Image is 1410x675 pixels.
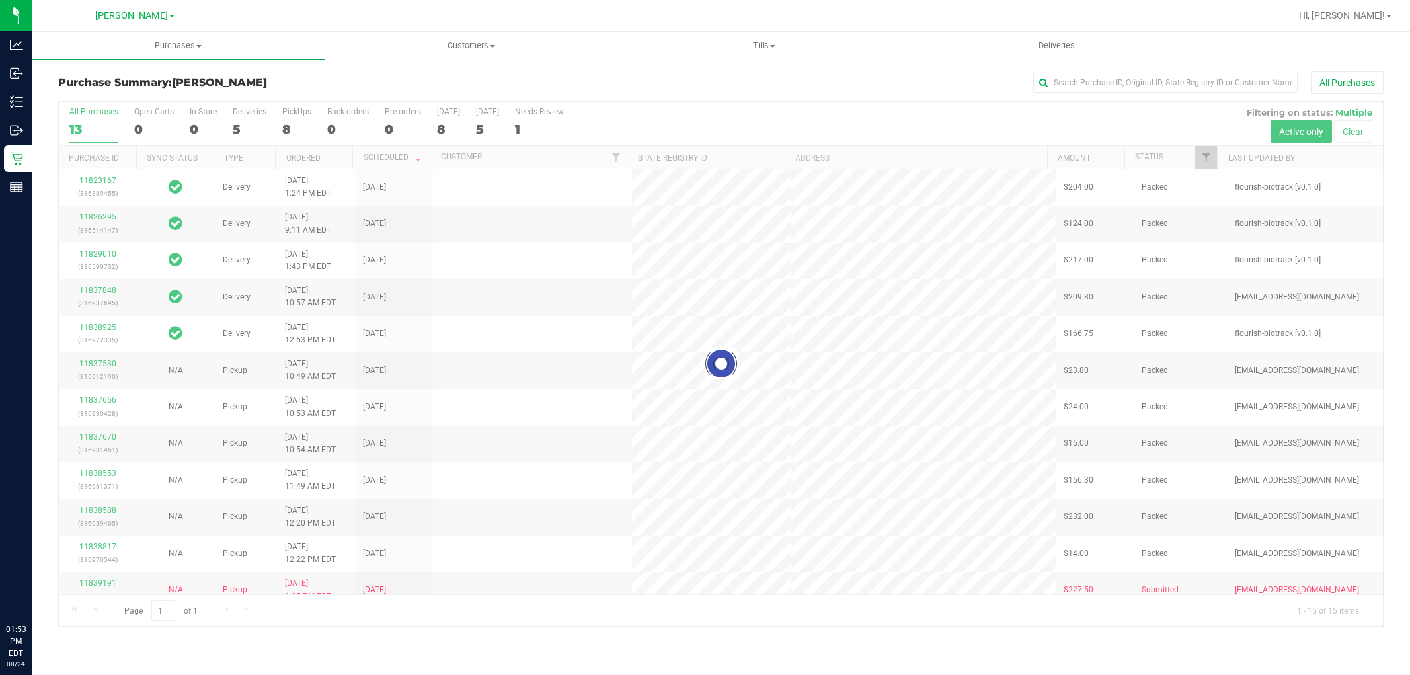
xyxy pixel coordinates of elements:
[39,567,55,583] iframe: Resource center unread badge
[10,38,23,52] inline-svg: Analytics
[10,180,23,194] inline-svg: Reports
[325,40,617,52] span: Customers
[10,124,23,137] inline-svg: Outbound
[910,32,1203,60] a: Deliveries
[1311,71,1384,94] button: All Purchases
[1021,40,1093,52] span: Deliveries
[617,32,910,60] a: Tills
[95,10,168,21] span: [PERSON_NAME]
[32,40,325,52] span: Purchases
[13,569,53,609] iframe: Resource center
[10,67,23,80] inline-svg: Inbound
[1033,73,1298,93] input: Search Purchase ID, Original ID, State Registry ID or Customer Name...
[32,32,325,60] a: Purchases
[618,40,910,52] span: Tills
[6,659,26,669] p: 08/24
[10,152,23,165] inline-svg: Retail
[58,77,500,89] h3: Purchase Summary:
[325,32,617,60] a: Customers
[1299,10,1385,20] span: Hi, [PERSON_NAME]!
[172,76,267,89] span: [PERSON_NAME]
[10,95,23,108] inline-svg: Inventory
[6,623,26,659] p: 01:53 PM EDT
